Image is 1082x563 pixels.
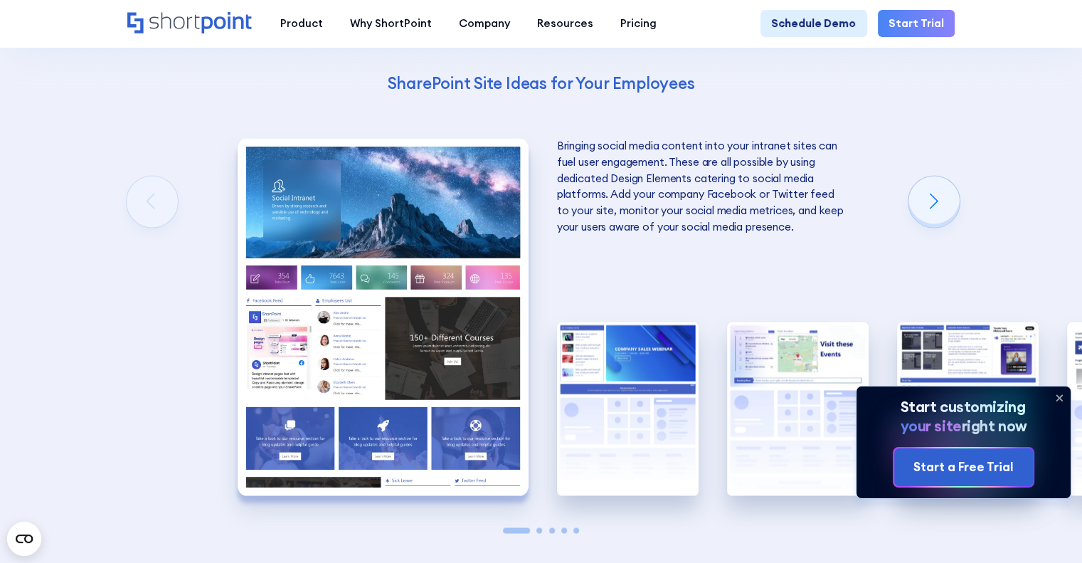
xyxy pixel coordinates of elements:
h4: SharePoint Site Ideas for Your Employees [237,73,846,94]
span: Go to slide 4 [561,527,567,533]
div: Pricing [620,16,657,32]
img: SharePoint Communication site example for news [897,322,1039,496]
div: Next slide [908,176,960,227]
a: Home [127,12,253,36]
div: 3 / 5 [727,322,869,496]
a: Product [267,10,336,37]
span: Go to slide 5 [573,527,579,533]
div: Resources [537,16,593,32]
button: Open CMP widget [7,522,41,556]
a: Schedule Demo [760,10,866,37]
img: HR SharePoint site example for Homepage [557,322,699,496]
a: Resources [524,10,607,37]
div: 2 / 5 [557,322,699,496]
span: Go to slide 1 [503,527,530,533]
a: Why ShortPoint [336,10,445,37]
iframe: Chat Widget [1011,495,1082,563]
div: 4 / 5 [897,322,1039,496]
a: Company [445,10,524,37]
p: Bringing social media content into your intranet sites can fuel user engagement. These are all po... [557,138,848,236]
a: Start a Free Trial [894,448,1034,486]
div: Why ShortPoint [350,16,432,32]
img: Best SharePoint Intranet Site Designs [238,138,529,495]
div: Start a Free Trial [913,458,1014,477]
div: Product [280,16,323,32]
a: Pricing [607,10,670,37]
span: Go to slide 3 [549,527,555,533]
img: Internal SharePoint site example for company policy [727,322,869,496]
div: 1 / 5 [238,138,529,495]
div: Company [459,16,510,32]
a: Start Trial [878,10,955,37]
span: Go to slide 2 [536,527,542,533]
